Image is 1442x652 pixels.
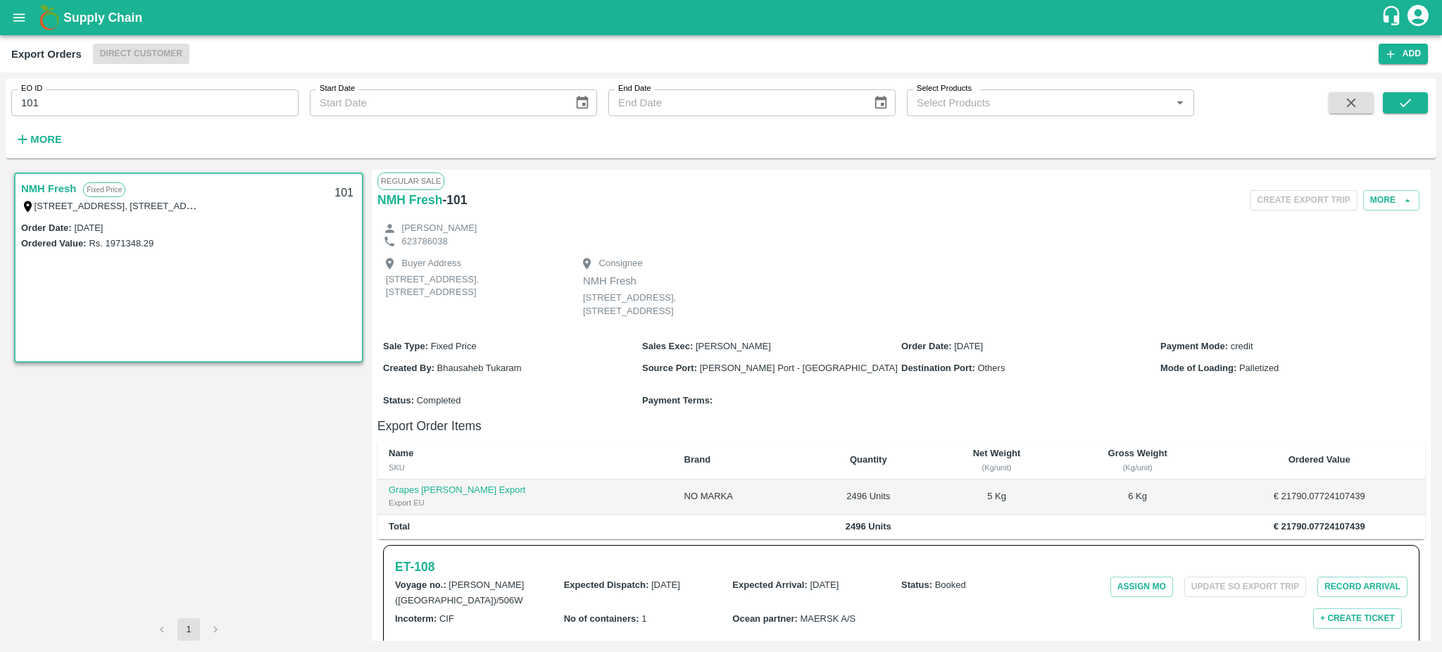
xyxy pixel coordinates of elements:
p: Buyer Address [402,257,462,270]
span: Palletized [1239,363,1279,373]
span: Bhausaheb Tukaram [437,363,522,373]
span: Booked [935,579,966,590]
b: Sale Type : [383,341,428,351]
b: Ordered Value [1289,454,1350,465]
b: Voyage no. : [395,579,446,590]
input: Enter EO ID [11,89,299,116]
button: Open [1171,94,1189,112]
label: [DATE] [75,222,104,233]
button: page 1 [177,618,200,641]
span: Fixed Price [431,341,477,351]
td: 6 Kg [1062,479,1214,515]
b: Status : [383,395,414,406]
span: Completed [417,395,461,406]
b: Incoterm : [395,613,437,624]
button: More [11,127,65,151]
img: logo [35,4,63,32]
div: account of current user [1405,3,1431,32]
button: + Create Ticket [1313,608,1402,629]
b: Ocean partner : [732,613,798,624]
div: (Kg/unit) [943,461,1051,474]
div: 101 [326,177,362,210]
p: Consignee [599,257,643,270]
h6: - 101 [442,190,467,210]
span: Regular Sale [377,173,444,189]
span: Others [977,363,1005,373]
label: End Date [618,83,651,94]
b: Supply Chain [63,11,142,25]
div: customer-support [1381,5,1405,30]
input: End Date [608,89,862,116]
a: Supply Chain [63,8,1381,27]
span: CIF [439,613,454,624]
p: [STREET_ADDRESS], [STREET_ADDRESS] [386,273,555,299]
td: 5 Kg [932,479,1062,515]
a: NMH Fresh [377,190,442,210]
b: Name [389,448,413,458]
div: Export EU [389,496,662,509]
button: More [1363,190,1419,211]
label: EO ID [21,83,42,94]
span: MAERSK A/S [800,613,855,624]
b: Brand [684,454,711,465]
input: Select Products [911,94,1167,112]
span: [PERSON_NAME] [696,341,771,351]
button: Add [1379,44,1428,64]
button: Choose date [569,89,596,116]
div: (Kg/unit) [1073,461,1203,474]
span: [DATE] [651,579,680,590]
input: Start Date [310,89,563,116]
b: Destination Port : [901,363,975,373]
b: Sales Exec : [642,341,693,351]
button: Record Arrival [1317,577,1407,597]
b: Quantity [850,454,887,465]
span: credit [1231,341,1253,351]
td: € 21790.07724107439 [1213,479,1425,515]
span: 1 [641,613,646,624]
b: Net Weight [973,448,1021,458]
label: [STREET_ADDRESS], [STREET_ADDRESS] [35,200,220,211]
p: Grapes [PERSON_NAME] Export [389,484,662,497]
span: [PERSON_NAME] Port - [GEOGRAPHIC_DATA] [700,363,898,373]
b: Order Date : [901,341,952,351]
b: No of containers : [564,613,639,624]
nav: pagination navigation [149,618,229,641]
b: Total [389,521,410,532]
b: Mode of Loading : [1160,363,1236,373]
span: [DATE] [810,579,839,590]
div: SKU [389,461,662,474]
b: Created By : [383,363,434,373]
b: Status : [901,579,932,590]
b: Payment Terms : [642,395,713,406]
span: [PERSON_NAME]([GEOGRAPHIC_DATA])/506W [395,579,524,606]
p: 623786038 [402,235,448,249]
label: Select Products [917,83,972,94]
label: Rs. 1971348.29 [89,238,153,249]
label: Ordered Value: [21,238,86,249]
div: Export Orders [11,45,82,63]
p: [STREET_ADDRESS], [STREET_ADDRESS] [583,291,752,318]
a: NMH Fresh [21,180,76,198]
p: NMH Fresh [583,273,752,289]
button: open drawer [3,1,35,34]
b: Source Port : [642,363,697,373]
b: 2496 Units [846,521,891,532]
strong: More [30,134,62,145]
label: Start Date [320,83,355,94]
button: Assign MO [1110,577,1173,597]
td: 2496 Units [805,479,932,515]
td: NO MARKA [673,479,805,515]
b: € 21790.07724107439 [1274,521,1365,532]
p: [PERSON_NAME] [402,222,477,235]
b: Gross Weight [1108,448,1167,458]
p: Fixed Price [83,182,125,197]
b: Expected Dispatch : [564,579,649,590]
b: Payment Mode : [1160,341,1228,351]
span: [DATE] [954,341,983,351]
h6: ET- 108 [395,557,434,577]
h6: Export Order Items [377,416,1425,436]
button: Choose date [867,89,894,116]
a: ET-108 [395,557,434,577]
b: Expected Arrival : [732,579,807,590]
